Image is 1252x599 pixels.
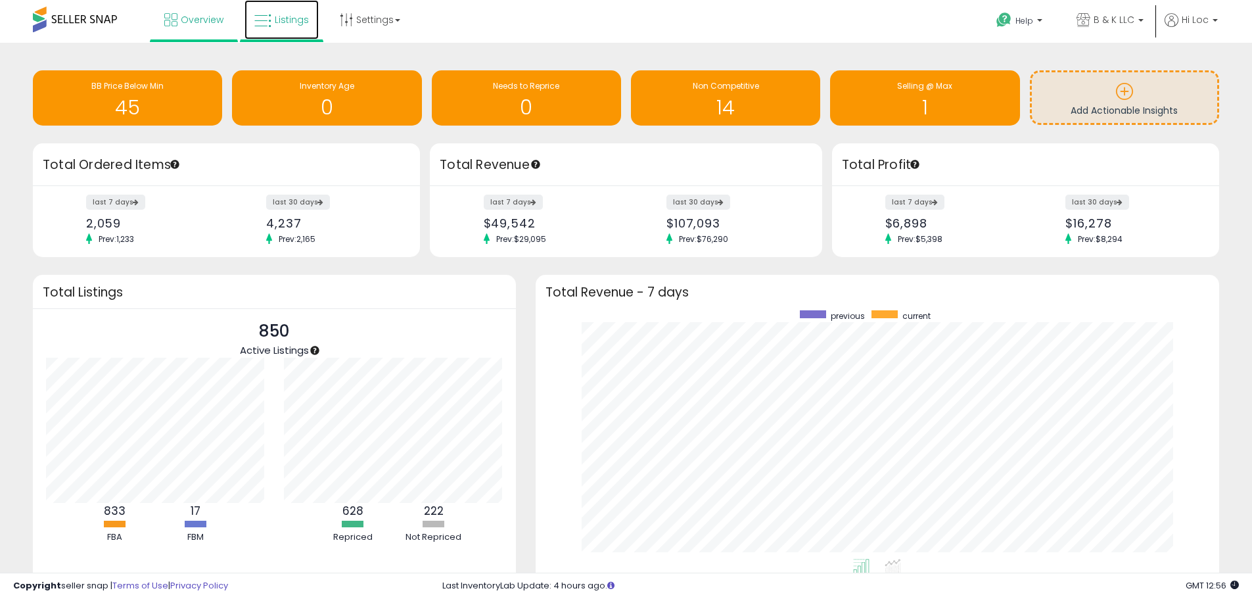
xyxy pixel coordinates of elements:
div: Tooltip anchor [909,158,921,170]
div: FBA [76,531,154,544]
label: last 7 days [484,195,543,210]
i: Click here to read more about un-synced listings. [607,581,614,590]
span: current [902,310,931,322]
a: Hi Loc [1165,13,1218,43]
div: $49,542 [484,216,616,230]
a: Terms of Use [112,579,168,592]
a: Non Competitive 14 [631,70,820,126]
label: last 30 days [1065,195,1129,210]
span: Hi Loc [1182,13,1209,26]
span: BB Price Below Min [91,80,164,91]
h1: 14 [638,97,814,118]
span: previous [831,310,865,322]
div: Not Repriced [394,531,473,544]
a: Selling @ Max 1 [830,70,1019,126]
b: 222 [424,503,444,519]
span: Overview [181,13,223,26]
h1: 1 [837,97,1013,118]
div: FBM [156,531,235,544]
label: last 30 days [666,195,730,210]
a: Privacy Policy [170,579,228,592]
h1: 0 [239,97,415,118]
label: last 30 days [266,195,330,210]
a: Needs to Reprice 0 [432,70,621,126]
span: Needs to Reprice [493,80,559,91]
div: Last InventoryLab Update: 4 hours ago. [442,580,1239,592]
div: seller snap | | [13,580,228,592]
span: Prev: $8,294 [1071,233,1129,245]
a: Add Actionable Insights [1032,72,1217,123]
div: 4,237 [266,216,397,230]
b: 17 [191,503,200,519]
h3: Total Listings [43,287,506,297]
label: last 7 days [86,195,145,210]
span: Non Competitive [693,80,759,91]
div: Tooltip anchor [309,345,321,356]
div: $107,093 [666,216,799,230]
h3: Total Ordered Items [43,156,410,174]
p: 850 [240,319,309,344]
span: Listings [275,13,309,26]
span: Prev: $29,095 [490,233,553,245]
h3: Total Revenue - 7 days [545,287,1209,297]
div: Repriced [313,531,392,544]
strong: Copyright [13,579,61,592]
div: $16,278 [1065,216,1196,230]
div: $6,898 [885,216,1016,230]
a: Inventory Age 0 [232,70,421,126]
span: Inventory Age [300,80,354,91]
h1: 45 [39,97,216,118]
span: Selling @ Max [897,80,952,91]
div: Tooltip anchor [530,158,542,170]
span: 2025-08-12 12:56 GMT [1186,579,1239,592]
h3: Total Revenue [440,156,812,174]
label: last 7 days [885,195,944,210]
span: Prev: $5,398 [891,233,949,245]
b: 628 [342,503,363,519]
h1: 0 [438,97,614,118]
i: Get Help [996,12,1012,28]
span: Prev: 2,165 [272,233,322,245]
div: 2,059 [86,216,217,230]
span: B & K LLC [1094,13,1134,26]
b: 833 [104,503,126,519]
span: Active Listings [240,343,309,357]
a: Help [986,2,1055,43]
h3: Total Profit [842,156,1209,174]
span: Prev: $76,290 [672,233,735,245]
a: BB Price Below Min 45 [33,70,222,126]
div: Tooltip anchor [169,158,181,170]
span: Help [1015,15,1033,26]
span: Add Actionable Insights [1071,104,1178,117]
span: Prev: 1,233 [92,233,141,245]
